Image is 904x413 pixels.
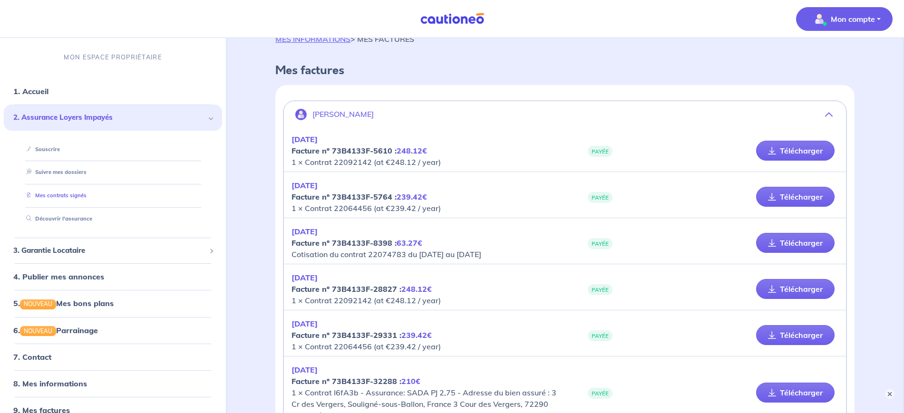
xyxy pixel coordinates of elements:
span: PAYÉE [588,192,612,203]
div: Découvrir l'assurance [15,211,211,227]
strong: Facture nº 73B4133F-8398 : [292,238,422,248]
button: illu_account_valid_menu.svgMon compte [796,7,893,31]
div: Souscrire [15,142,211,157]
div: Suivre mes dossiers [15,164,211,180]
div: 6.NOUVEAUParrainage [4,320,222,339]
a: Télécharger [756,233,835,253]
p: [PERSON_NAME] [312,110,374,119]
p: 1 × Contrat 22064456 (at €239.42 / year) [292,318,565,352]
span: PAYÉE [588,284,612,295]
a: 4. Publier mes annonces [13,272,104,281]
h4: Mes factures [275,64,855,77]
div: Mes contrats signés [15,188,211,203]
div: 5.NOUVEAUMes bons plans [4,294,222,313]
span: 3. Garantie Locataire [13,245,205,256]
div: 2. Assurance Loyers Impayés [4,105,222,131]
img: Cautioneo [417,13,488,25]
em: [DATE] [292,134,318,144]
span: PAYÉE [588,238,612,249]
a: Souscrire [22,146,60,153]
p: 1 × Contrat 22064456 (at €239.42 / year) [292,180,565,214]
em: [DATE] [292,181,318,190]
strong: Facture nº 73B4133F-29331 : [292,330,432,340]
p: 1 × Contrat 22092142 (at €248.12 / year) [292,272,565,306]
em: 63.27€ [397,238,422,248]
em: 248.12€ [397,146,427,155]
span: PAYÉE [588,330,612,341]
a: Découvrir l'assurance [22,215,92,222]
a: 7. Contact [13,352,51,362]
p: MON ESPACE PROPRIÉTAIRE [64,53,162,62]
em: [DATE] [292,365,318,375]
em: [DATE] [292,227,318,236]
div: 4. Publier mes annonces [4,267,222,286]
a: 6.NOUVEAUParrainage [13,325,98,335]
a: Télécharger [756,279,835,299]
button: × [885,389,894,399]
p: 1 × Contrat 22092142 (at €248.12 / year) [292,134,565,168]
strong: Facture nº 73B4133F-28827 : [292,284,432,294]
div: 1. Accueil [4,82,222,101]
a: Télécharger [756,325,835,345]
span: 2. Assurance Loyers Impayés [13,112,205,123]
img: illu_account_valid_menu.svg [812,11,827,27]
a: Suivre mes dossiers [22,169,87,175]
p: Mon compte [831,13,875,25]
div: 3. Garantie Locataire [4,241,222,260]
em: 248.12€ [401,284,432,294]
div: 8. Mes informations [4,374,222,393]
em: [DATE] [292,273,318,282]
a: Mes contrats signés [22,192,87,199]
em: 239.42€ [401,330,432,340]
a: Télécharger [756,141,835,161]
p: Cotisation du contrat 22074783 du [DATE] au [DATE] [292,226,565,260]
strong: Facture nº 73B4133F-5610 : [292,146,427,155]
button: [PERSON_NAME] [284,103,846,126]
a: 5.NOUVEAUMes bons plans [13,298,114,308]
span: PAYÉE [588,146,612,157]
p: > MES FACTURES [275,33,414,45]
em: 239.42€ [397,192,427,202]
strong: Facture nº 73B4133F-5764 : [292,192,427,202]
a: Télécharger [756,187,835,207]
em: [DATE] [292,319,318,328]
a: MES INFORMATIONS [275,34,350,44]
a: 1. Accueil [13,86,49,96]
img: illu_account.svg [295,109,307,120]
div: 7. Contact [4,347,222,366]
